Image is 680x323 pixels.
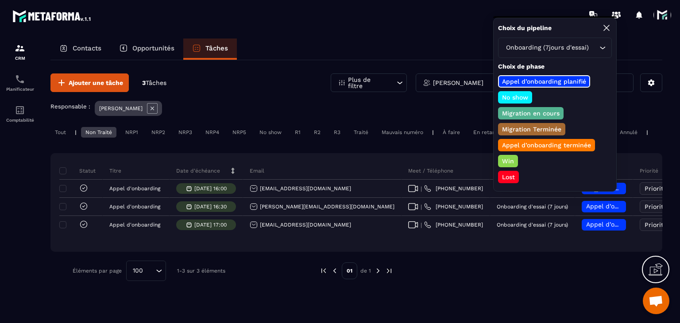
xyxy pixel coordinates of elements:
p: Contacts [73,44,101,52]
span: Appel d’onboarding planifié [586,203,670,210]
div: NRP3 [174,127,197,138]
span: Onboarding (7jours d'essai) [504,43,591,53]
img: accountant [15,105,25,115]
p: | [75,129,77,135]
a: [PHONE_NUMBER] [424,203,483,210]
div: Annulé [615,127,642,138]
p: [DATE] 17:00 [194,222,227,228]
div: À faire [438,127,464,138]
div: NRP4 [201,127,224,138]
div: Tout [50,127,70,138]
a: formationformationCRM [2,36,38,67]
p: | [432,129,434,135]
p: Win [501,157,515,165]
p: [DATE] 16:00 [194,185,227,192]
img: scheduler [15,74,25,85]
p: Appel d'onboarding [109,185,160,192]
a: Opportunités [110,38,183,60]
span: 100 [130,266,146,276]
span: Appel d’onboarding planifié [586,221,670,228]
p: Tâches [205,44,228,52]
p: Migration Terminée [501,125,563,134]
div: R3 [329,127,345,138]
p: Appel d'onboarding [109,222,160,228]
p: Statut [62,167,96,174]
input: Search for option [591,43,597,53]
p: Opportunités [132,44,174,52]
a: [PHONE_NUMBER] [424,185,483,192]
input: Search for option [146,266,154,276]
p: Priorité [640,167,658,174]
span: Ajouter une tâche [69,78,123,87]
span: | [421,185,422,192]
div: Traité [349,127,373,138]
p: Choix du pipeline [498,24,552,32]
p: [PERSON_NAME] [433,80,483,86]
a: schedulerschedulerPlanificateur [2,67,38,98]
button: Ajouter une tâche [50,73,129,92]
p: Meet / Téléphone [408,167,453,174]
p: Plus de filtre [348,77,387,89]
span: | [421,222,422,228]
span: | [421,204,422,210]
p: Date d’échéance [176,167,220,174]
p: de 1 [360,267,371,274]
p: 3 [142,79,166,87]
img: prev [331,267,339,275]
p: Onboarding d'essai (7 jours) [497,204,568,210]
p: No show [501,93,529,102]
span: Tâches [146,79,166,86]
p: | [646,129,648,135]
p: 01 [342,262,357,279]
span: Priorité [645,221,667,228]
a: Ouvrir le chat [643,288,669,314]
p: Éléments par page [73,268,122,274]
p: Appel d'onboarding [109,204,160,210]
a: accountantaccountantComptabilité [2,98,38,129]
div: R2 [309,127,325,138]
p: [DATE] 16:30 [194,204,227,210]
p: Onboarding d'essai (7 jours) [497,222,568,228]
p: Planificateur [2,87,38,92]
p: Responsable : [50,103,90,110]
div: NRP5 [228,127,251,138]
div: NRP2 [147,127,170,138]
div: Mauvais numéro [377,127,428,138]
img: next [385,267,393,275]
p: Comptabilité [2,118,38,123]
a: Tâches [183,38,237,60]
p: Lost [501,173,516,181]
p: Migration en cours [501,109,561,118]
p: CRM [2,56,38,61]
div: Non Traité [81,127,116,138]
div: R1 [290,127,305,138]
img: prev [320,267,328,275]
a: [PHONE_NUMBER] [424,221,483,228]
p: Email [250,167,264,174]
div: No show [255,127,286,138]
span: Priorité [645,185,667,192]
p: Titre [109,167,121,174]
img: logo [12,8,92,24]
p: 1-3 sur 3 éléments [177,268,225,274]
p: Appel d’onboarding planifié [501,77,587,86]
div: En retard [469,127,502,138]
span: Priorité [645,203,667,210]
img: formation [15,43,25,54]
a: Contacts [50,38,110,60]
div: NRP1 [121,127,143,138]
div: Search for option [498,38,612,58]
img: next [374,267,382,275]
p: [PERSON_NAME] [99,105,143,112]
p: Appel d’onboarding terminée [501,141,592,150]
p: Choix de phase [498,62,612,71]
div: Search for option [126,261,166,281]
